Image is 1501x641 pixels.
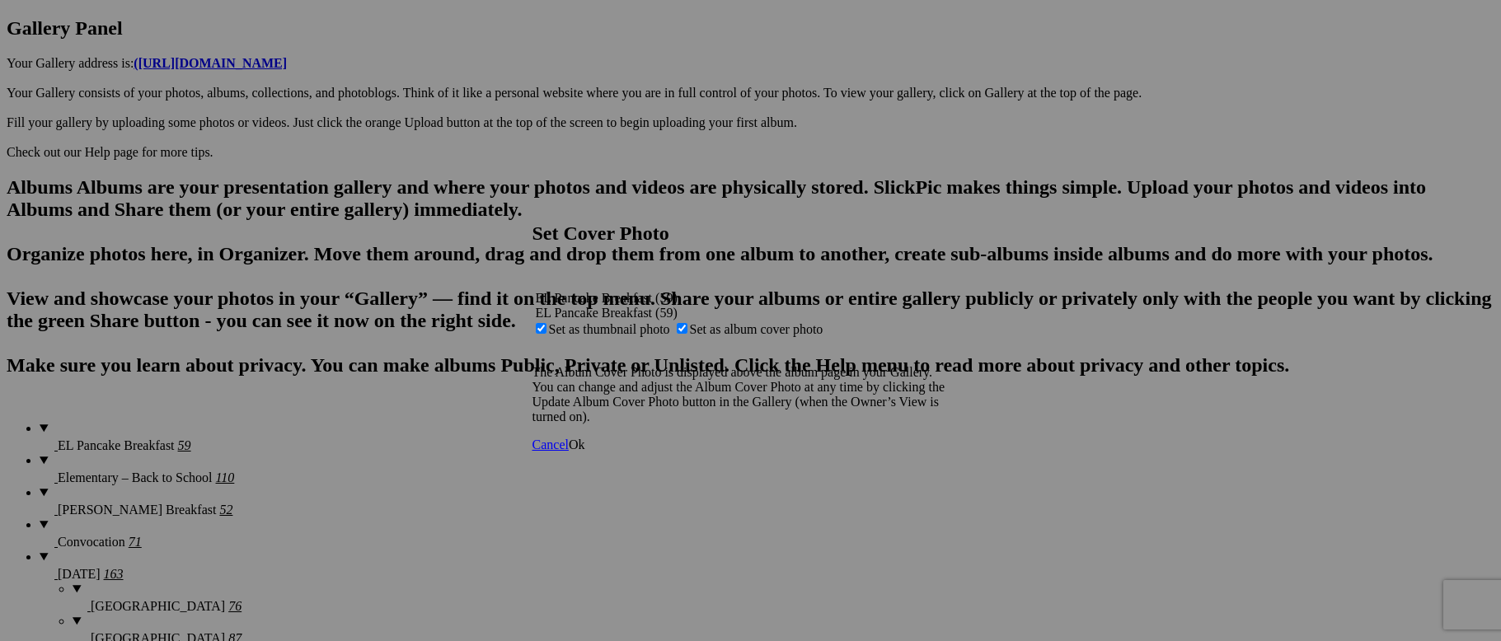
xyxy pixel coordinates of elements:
[532,437,569,452] a: Cancel
[536,323,546,334] input: Set as thumbnail photo
[690,322,823,336] span: Set as album cover photo
[532,222,969,245] h2: Set Cover Photo
[549,322,670,336] span: Set as thumbnail photo
[532,365,969,424] p: The Album Cover Photo is displayed above the album page in your Gallery. You can change and adjus...
[677,323,687,334] input: Set as album cover photo
[536,306,678,320] span: EL Pancake Breakfast (59)
[569,437,585,452] span: Ok
[536,291,678,305] span: EL Pancake Breakfast (59)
